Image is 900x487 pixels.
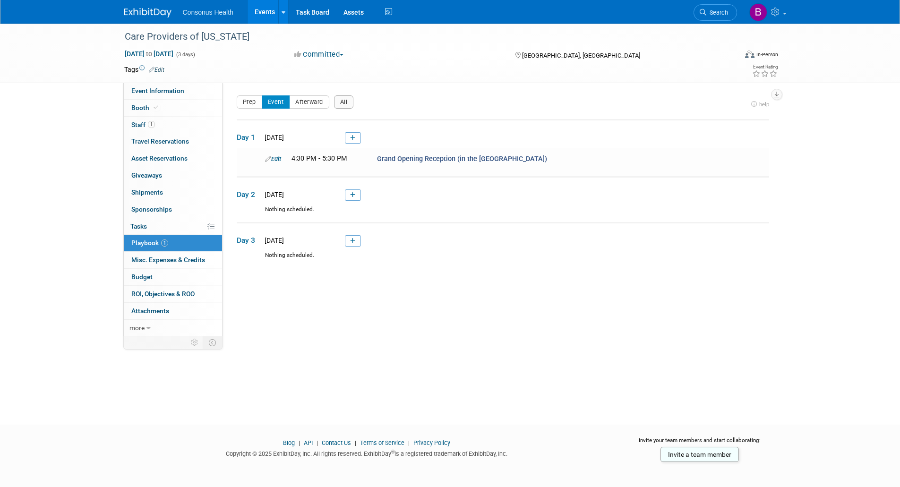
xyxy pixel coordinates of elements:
div: Nothing scheduled. [237,251,769,268]
span: Shipments [131,188,163,196]
a: Contact Us [322,439,351,446]
span: [GEOGRAPHIC_DATA], [GEOGRAPHIC_DATA] [522,52,640,59]
a: Booth [124,100,222,116]
a: Terms of Service [360,439,404,446]
span: [DATE] [DATE] [124,50,174,58]
span: | [314,439,320,446]
a: Asset Reservations [124,150,222,167]
button: Committed [291,50,347,60]
a: Tasks [124,218,222,235]
a: Event Information [124,83,222,99]
div: Invite your team members and start collaborating: [624,436,776,451]
sup: ® [391,449,394,454]
a: API [304,439,313,446]
span: Day 3 [237,235,260,246]
span: Event Information [131,87,184,94]
a: ROI, Objectives & ROO [124,286,222,302]
span: Sponsorships [131,205,172,213]
a: Misc. Expenses & Credits [124,252,222,268]
td: Tags [124,65,164,74]
div: Nothing scheduled. [237,205,769,222]
td: Personalize Event Tab Strip [187,336,203,349]
a: more [124,320,222,336]
a: Shipments [124,184,222,201]
span: Asset Reservations [131,154,188,162]
a: Blog [283,439,295,446]
span: | [352,439,359,446]
span: 4:30 PM - 5:30 PM [291,154,347,162]
span: Misc. Expenses & Credits [131,256,205,264]
a: Attachments [124,303,222,319]
span: | [296,439,302,446]
button: Afterward [289,95,329,109]
div: Event Rating [752,65,778,69]
a: Sponsorships [124,201,222,218]
a: Playbook1 [124,235,222,251]
span: Day 2 [237,189,260,200]
span: [DATE] [262,191,284,198]
span: Consonus Health [183,9,233,16]
span: Attachments [131,307,169,315]
td: Toggle Event Tabs [203,336,222,349]
span: Staff [131,121,155,128]
div: In-Person [756,51,778,58]
button: All [334,95,354,109]
div: Event Format [681,49,779,63]
span: Playbook [131,239,168,247]
i: Booth reservation complete [154,105,158,110]
span: more [129,324,145,332]
span: Booth [131,104,160,111]
button: Event [262,95,290,109]
span: Search [706,9,728,16]
img: Bridget Crane [749,3,767,21]
span: Budget [131,273,153,281]
img: ExhibitDay [124,8,171,17]
span: Tasks [130,222,147,230]
span: Day 1 [237,132,260,143]
span: 1 [161,239,168,247]
span: 1 [148,121,155,128]
a: Staff1 [124,117,222,133]
span: ROI, Objectives & ROO [131,290,195,298]
button: Prep [237,95,262,109]
a: Edit [265,155,281,162]
span: Travel Reservations [131,137,189,145]
a: Edit [149,67,164,73]
a: Giveaways [124,167,222,184]
div: Copyright © 2025 ExhibitDay, Inc. All rights reserved. ExhibitDay is a registered trademark of Ex... [124,447,610,458]
span: to [145,50,154,58]
span: Grand Opening Reception (in the [GEOGRAPHIC_DATA]) [377,155,547,163]
span: | [406,439,412,446]
a: Privacy Policy [413,439,450,446]
img: Format-Inperson.png [745,51,754,58]
span: [DATE] [262,134,284,141]
a: Travel Reservations [124,133,222,150]
span: (3 days) [175,51,195,58]
a: Budget [124,269,222,285]
a: Invite a team member [660,447,739,462]
div: Care Providers of [US_STATE] [121,28,723,45]
span: Giveaways [131,171,162,179]
span: [DATE] [262,237,284,244]
a: Search [694,4,737,21]
span: help [759,101,769,108]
